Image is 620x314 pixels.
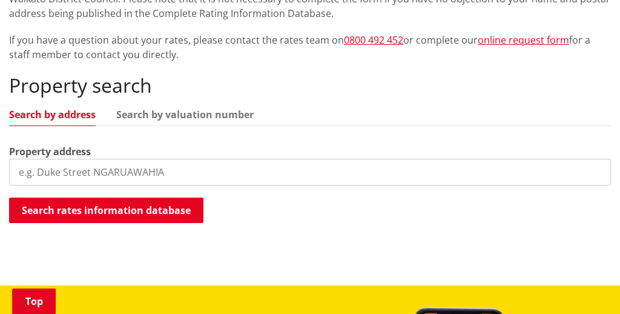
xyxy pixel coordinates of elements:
[478,33,569,47] a: online request form
[344,33,403,47] a: 0800 492 452
[9,159,611,185] input: e.g. Duke Street NGARUAWAHIA
[9,33,611,62] p: If you have a question about your rates, please contact the rates team on or complete our for a s...
[9,110,96,119] a: Search by address
[9,198,203,223] button: Search rates information database
[9,144,91,159] label: Property address
[564,263,608,307] iframe: Messenger Launcher
[12,289,56,314] a: Top
[116,110,254,119] a: Search by valuation number
[9,74,611,97] h2: Property search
